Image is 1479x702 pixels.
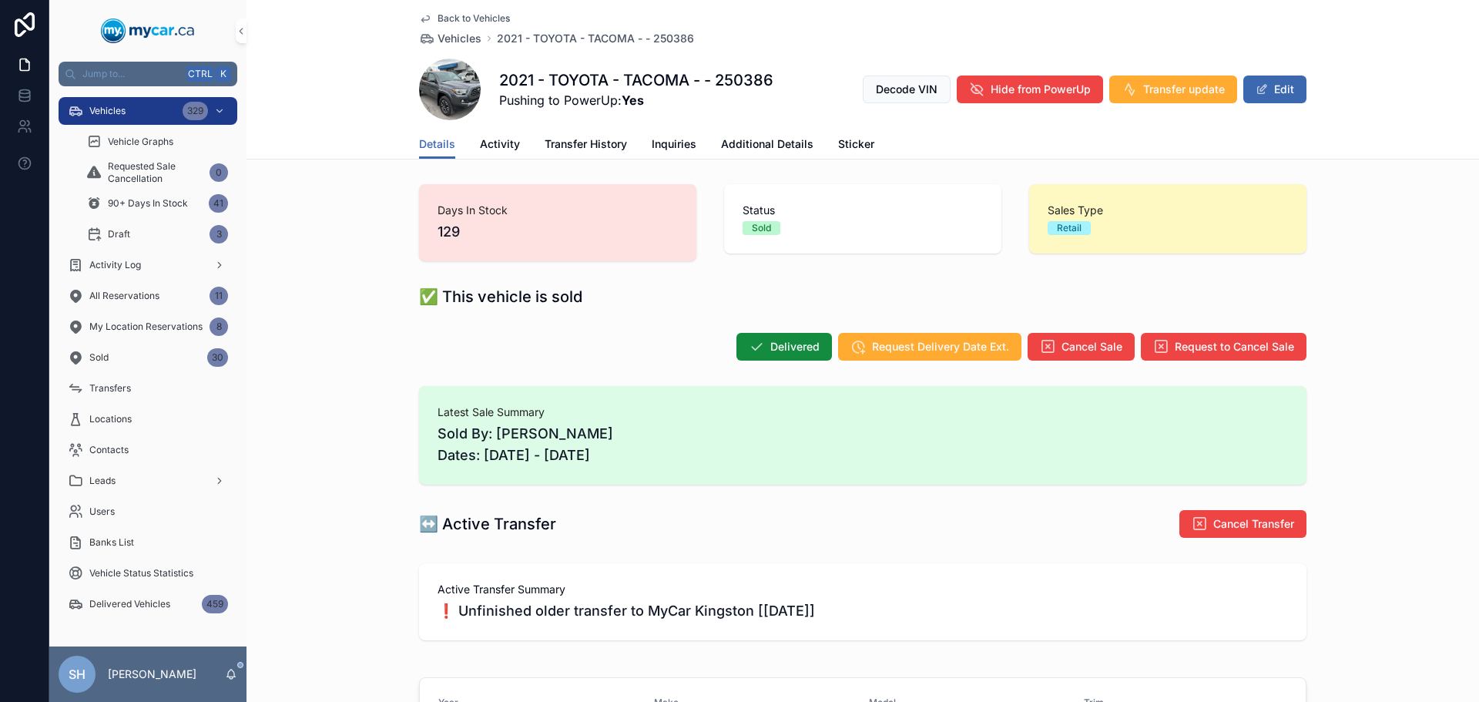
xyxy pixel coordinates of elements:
[438,423,1288,466] span: Sold By: [PERSON_NAME] Dates: [DATE] - [DATE]
[210,163,228,182] div: 0
[863,76,951,103] button: Decode VIN
[1175,339,1294,354] span: Request to Cancel Sale
[1057,221,1082,235] div: Retail
[499,91,773,109] span: Pushing to PowerUp:
[59,590,237,618] a: Delivered Vehicles459
[89,567,193,579] span: Vehicle Status Statistics
[89,382,131,395] span: Transfers
[108,667,196,682] p: [PERSON_NAME]
[77,190,237,217] a: 90+ Days In Stock41
[545,130,627,161] a: Transfer History
[438,221,678,243] span: 129
[210,287,228,305] div: 11
[89,351,109,364] span: Sold
[743,203,983,218] span: Status
[1109,76,1237,103] button: Transfer update
[497,31,694,46] a: 2021 - TOYOTA - TACOMA - - 250386
[876,82,937,97] span: Decode VIN
[1243,76,1306,103] button: Edit
[59,559,237,587] a: Vehicle Status Statistics
[838,333,1021,361] button: Request Delivery Date Ext.
[183,102,208,120] div: 329
[89,536,134,549] span: Banks List
[77,220,237,248] a: Draft3
[202,595,228,613] div: 459
[872,339,1009,354] span: Request Delivery Date Ext.
[419,286,582,307] h1: ✅ This vehicle is sold
[59,498,237,526] a: Users
[108,197,188,210] span: 90+ Days In Stock
[49,86,246,638] div: scrollable content
[59,436,237,464] a: Contacts
[209,194,228,213] div: 41
[69,665,86,684] span: SH
[438,31,481,46] span: Vehicles
[419,31,481,46] a: Vehicles
[59,62,237,86] button: Jump to...CtrlK
[210,225,228,244] div: 3
[89,105,126,117] span: Vehicles
[82,68,180,80] span: Jump to...
[89,475,116,487] span: Leads
[752,221,771,235] div: Sold
[991,82,1091,97] span: Hide from PowerUp
[480,136,520,152] span: Activity
[419,130,455,160] a: Details
[721,136,813,152] span: Additional Details
[59,467,237,495] a: Leads
[438,600,1288,622] span: ❗ Unfinished older transfer to MyCar Kingston [[DATE]]
[721,130,813,161] a: Additional Details
[419,12,510,25] a: Back to Vehicles
[545,136,627,152] span: Transfer History
[438,405,1288,420] span: Latest Sale Summary
[108,160,203,185] span: Requested Sale Cancellation
[89,444,129,456] span: Contacts
[622,92,644,108] strong: Yes
[480,130,520,161] a: Activity
[89,321,203,333] span: My Location Reservations
[77,159,237,186] a: Requested Sale Cancellation0
[186,66,214,82] span: Ctrl
[438,203,678,218] span: Days In Stock
[1179,510,1306,538] button: Cancel Transfer
[838,136,874,152] span: Sticker
[438,12,510,25] span: Back to Vehicles
[89,290,159,302] span: All Reservations
[838,130,874,161] a: Sticker
[77,128,237,156] a: Vehicle Graphs
[1143,82,1225,97] span: Transfer update
[89,259,141,271] span: Activity Log
[1061,339,1122,354] span: Cancel Sale
[59,405,237,433] a: Locations
[419,513,556,535] h1: ↔️ Active Transfer
[438,582,1288,597] span: Active Transfer Summary
[89,598,170,610] span: Delivered Vehicles
[207,348,228,367] div: 30
[59,313,237,341] a: My Location Reservations8
[59,375,237,402] a: Transfers
[210,317,228,336] div: 8
[652,130,696,161] a: Inquiries
[1028,333,1135,361] button: Cancel Sale
[1141,333,1306,361] button: Request to Cancel Sale
[59,251,237,279] a: Activity Log
[1213,516,1294,532] span: Cancel Transfer
[108,228,130,240] span: Draft
[770,339,820,354] span: Delivered
[108,136,173,148] span: Vehicle Graphs
[736,333,832,361] button: Delivered
[419,136,455,152] span: Details
[89,506,115,518] span: Users
[89,413,132,425] span: Locations
[59,529,237,556] a: Banks List
[957,76,1103,103] button: Hide from PowerUp
[59,97,237,125] a: Vehicles329
[59,344,237,371] a: Sold30
[59,282,237,310] a: All Reservations11
[1048,203,1288,218] span: Sales Type
[499,69,773,91] h1: 2021 - TOYOTA - TACOMA - - 250386
[652,136,696,152] span: Inquiries
[217,68,230,80] span: K
[101,18,195,43] img: App logo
